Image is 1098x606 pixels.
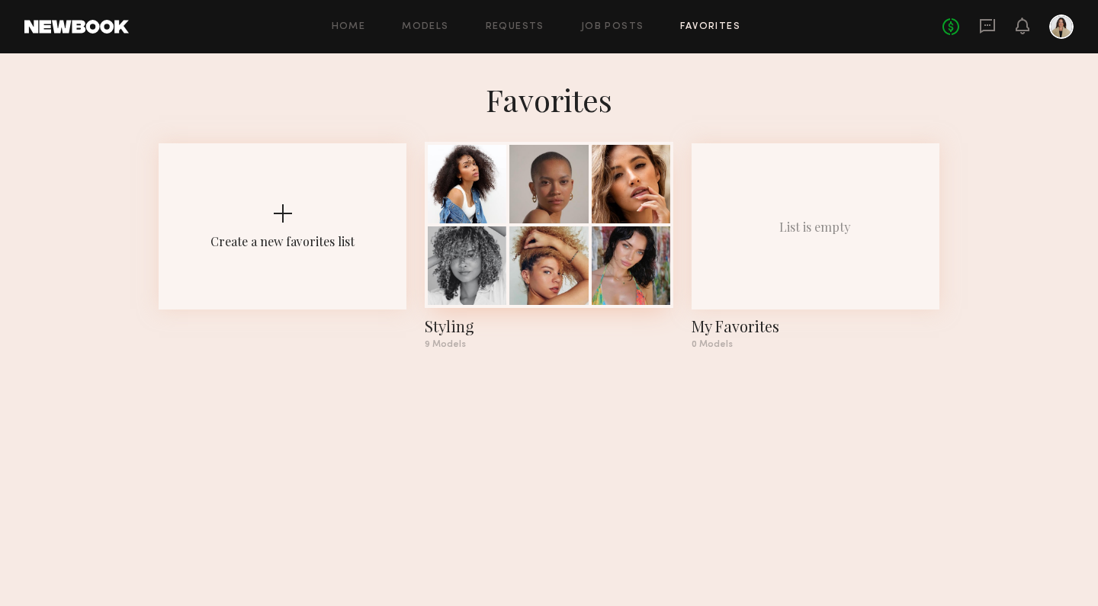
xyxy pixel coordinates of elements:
[210,233,355,249] div: Create a new favorites list
[425,340,673,349] div: 9 Models
[425,143,673,349] a: Styling9 Models
[692,143,939,349] a: List is emptyMy Favorites0 Models
[402,22,448,32] a: Models
[581,22,644,32] a: Job Posts
[692,316,939,337] div: My Favorites
[425,316,673,337] div: Styling
[159,143,406,361] button: Create a new favorites list
[332,22,366,32] a: Home
[486,22,544,32] a: Requests
[692,340,939,349] div: 0 Models
[680,22,740,32] a: Favorites
[779,219,851,235] div: List is empty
